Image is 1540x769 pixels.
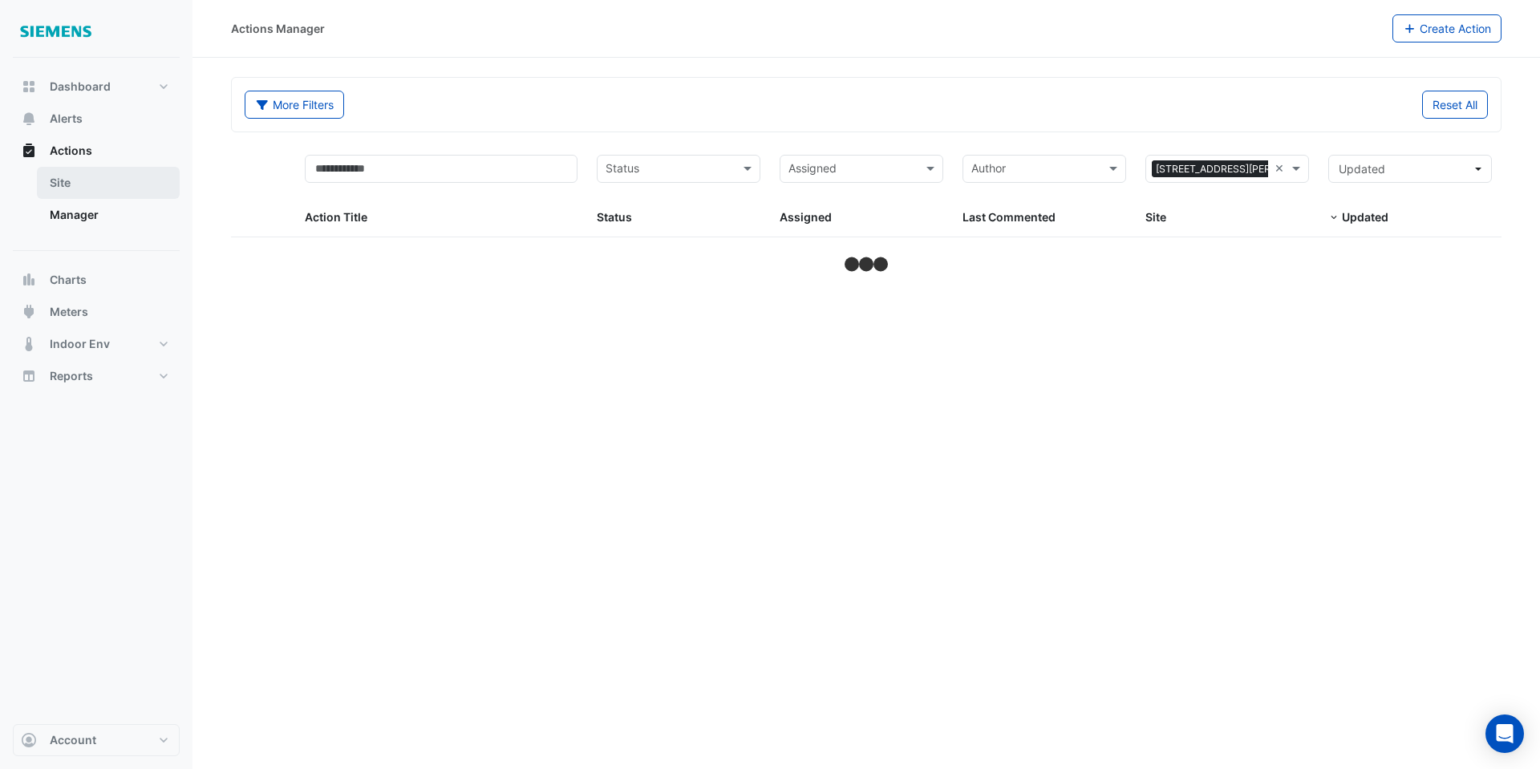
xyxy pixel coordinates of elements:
span: Last Commented [962,210,1056,224]
app-icon: Reports [21,368,37,384]
button: Dashboard [13,71,180,103]
button: Charts [13,264,180,296]
span: Alerts [50,111,83,127]
button: Alerts [13,103,180,135]
span: Action Title [305,210,367,224]
app-icon: Indoor Env [21,336,37,352]
span: Updated [1342,210,1388,224]
span: Status [597,210,632,224]
app-icon: Alerts [21,111,37,127]
span: [STREET_ADDRESS][PERSON_NAME] [1152,160,1331,178]
span: Indoor Env [50,336,110,352]
app-icon: Charts [21,272,37,288]
div: Actions Manager [231,20,325,37]
span: Actions [50,143,92,159]
button: Account [13,724,180,756]
button: Actions [13,135,180,167]
span: Updated [1339,162,1385,176]
button: Reset All [1422,91,1488,119]
button: Meters [13,296,180,328]
app-icon: Actions [21,143,37,159]
button: Create Action [1392,14,1502,42]
div: Actions [13,167,180,237]
a: Manager [37,199,180,231]
span: Reports [50,368,93,384]
span: Assigned [780,210,832,224]
span: Charts [50,272,87,288]
app-icon: Meters [21,304,37,320]
button: Reports [13,360,180,392]
button: Indoor Env [13,328,180,360]
button: Updated [1328,155,1492,183]
span: Dashboard [50,79,111,95]
button: More Filters [245,91,344,119]
span: Clear [1275,160,1288,178]
span: Account [50,732,96,748]
span: Meters [50,304,88,320]
app-icon: Dashboard [21,79,37,95]
div: Open Intercom Messenger [1485,714,1524,753]
a: Site [37,167,180,199]
span: Site [1145,210,1166,224]
img: Company Logo [19,13,91,45]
